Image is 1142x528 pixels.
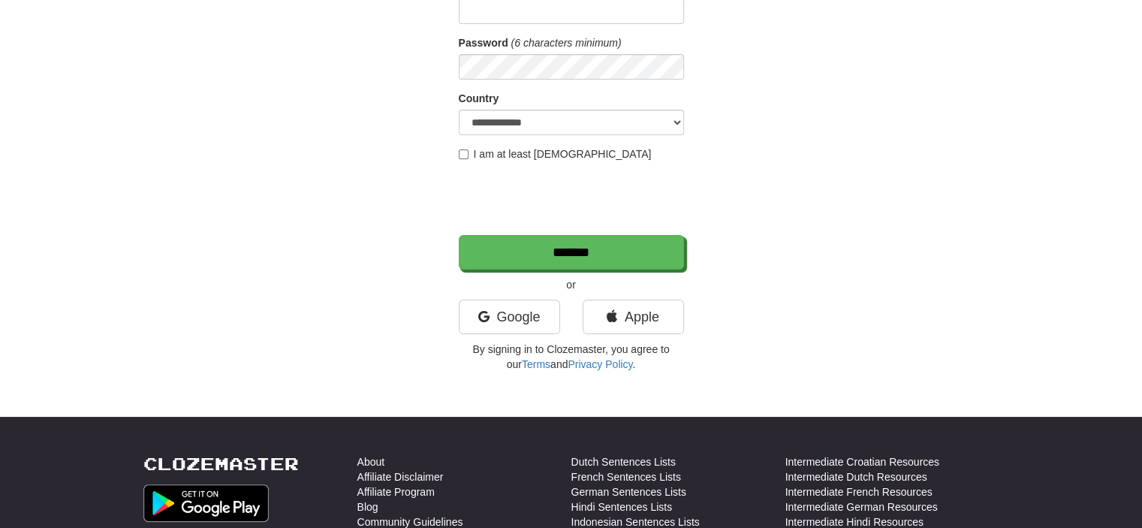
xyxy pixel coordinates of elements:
[785,469,927,484] a: Intermediate Dutch Resources
[143,454,299,473] a: Clozemaster
[357,499,378,514] a: Blog
[571,499,673,514] a: Hindi Sentences Lists
[583,300,684,334] a: Apple
[568,358,632,370] a: Privacy Policy
[459,277,684,292] p: or
[143,484,270,522] img: Get it on Google Play
[459,300,560,334] a: Google
[785,454,939,469] a: Intermediate Croatian Resources
[571,469,681,484] a: French Sentences Lists
[522,358,550,370] a: Terms
[357,469,444,484] a: Affiliate Disclaimer
[511,37,622,49] em: (6 characters minimum)
[459,342,684,372] p: By signing in to Clozemaster, you agree to our and .
[459,149,469,159] input: I am at least [DEMOGRAPHIC_DATA]
[571,454,676,469] a: Dutch Sentences Lists
[785,484,933,499] a: Intermediate French Resources
[459,91,499,106] label: Country
[785,499,938,514] a: Intermediate German Resources
[459,169,687,228] iframe: reCAPTCHA
[571,484,686,499] a: German Sentences Lists
[459,146,652,161] label: I am at least [DEMOGRAPHIC_DATA]
[357,454,385,469] a: About
[357,484,435,499] a: Affiliate Program
[459,35,508,50] label: Password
